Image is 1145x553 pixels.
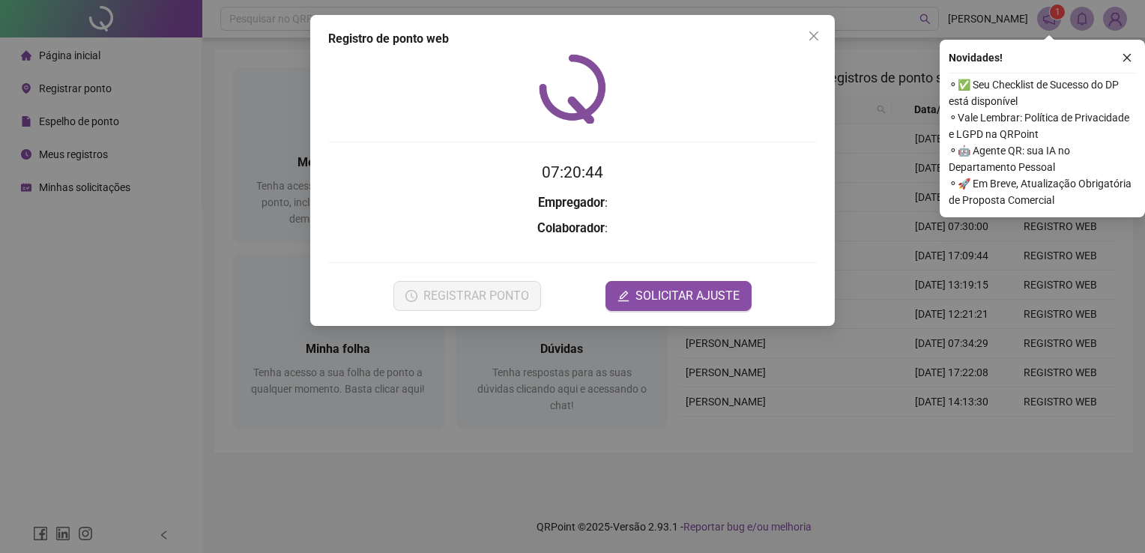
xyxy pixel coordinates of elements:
[802,24,826,48] button: Close
[542,163,603,181] time: 07:20:44
[393,281,541,311] button: REGISTRAR PONTO
[537,221,605,235] strong: Colaborador
[605,281,752,311] button: editSOLICITAR AJUSTE
[949,109,1136,142] span: ⚬ Vale Lembrar: Política de Privacidade e LGPD na QRPoint
[808,30,820,42] span: close
[328,30,817,48] div: Registro de ponto web
[328,193,817,213] h3: :
[949,175,1136,208] span: ⚬ 🚀 Em Breve, Atualização Obrigatória de Proposta Comercial
[949,76,1136,109] span: ⚬ ✅ Seu Checklist de Sucesso do DP está disponível
[949,49,1003,66] span: Novidades !
[635,287,740,305] span: SOLICITAR AJUSTE
[1122,52,1132,63] span: close
[617,290,629,302] span: edit
[949,142,1136,175] span: ⚬ 🤖 Agente QR: sua IA no Departamento Pessoal
[328,219,817,238] h3: :
[539,54,606,124] img: QRPoint
[538,196,605,210] strong: Empregador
